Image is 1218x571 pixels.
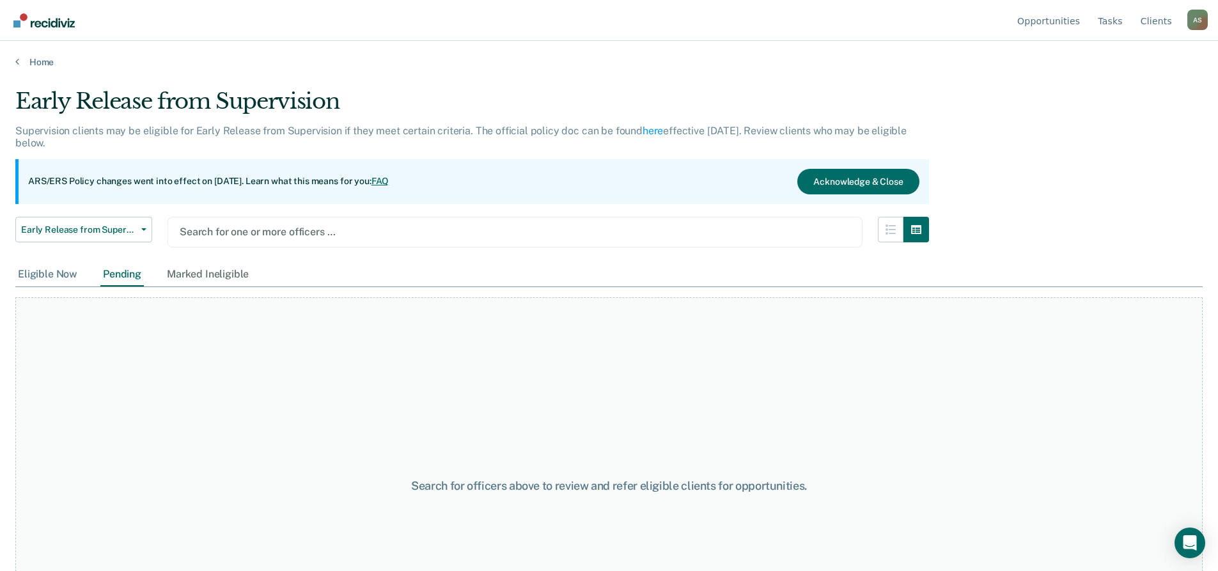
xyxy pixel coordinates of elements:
div: A S [1187,10,1208,30]
p: ARS/ERS Policy changes went into effect on [DATE]. Learn what this means for you: [28,175,389,188]
div: Pending [100,263,144,286]
button: Acknowledge & Close [797,169,919,194]
div: Search for officers above to review and refer eligible clients for opportunities. [313,479,906,493]
div: Early Release from Supervision [15,88,929,125]
a: here [643,125,663,137]
span: Early Release from Supervision [21,224,136,235]
button: Early Release from Supervision [15,217,152,242]
div: Eligible Now [15,263,80,286]
a: Home [15,56,1203,68]
a: FAQ [371,176,389,186]
p: Supervision clients may be eligible for Early Release from Supervision if they meet certain crite... [15,125,907,149]
div: Open Intercom Messenger [1175,528,1205,558]
button: Profile dropdown button [1187,10,1208,30]
img: Recidiviz [13,13,75,27]
div: Marked Ineligible [164,263,251,286]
